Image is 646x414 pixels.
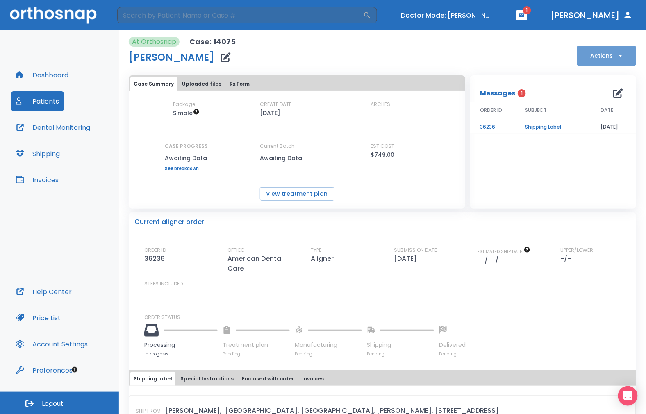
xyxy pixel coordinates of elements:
p: $749.00 [371,150,395,160]
div: Tooltip anchor [71,366,78,373]
img: Orthosnap [10,7,97,23]
p: [DATE] [260,108,281,118]
button: Shipping [11,144,65,163]
p: EST COST [371,143,395,150]
span: SUBJECT [525,106,547,114]
p: ORDER STATUS [144,314,630,321]
span: Up to 10 steps (20 aligners) [173,109,200,117]
p: Pending [367,351,434,357]
p: Shipping [367,341,434,349]
p: Processing [144,341,218,349]
td: Shipping Label [515,120,591,134]
td: [DATE] [591,120,636,134]
p: Current Batch [260,143,334,150]
p: --/--/-- [478,256,510,265]
button: [PERSON_NAME] [548,8,636,23]
button: Uploaded files [179,77,225,91]
button: Special Instructions [177,372,237,386]
a: See breakdown [165,166,208,171]
p: - [144,287,148,297]
button: View treatment plan [260,187,334,201]
button: Actions [577,46,636,66]
p: 36236 [144,254,168,264]
p: Package [173,101,196,108]
button: Case Summary [130,77,177,91]
div: tabs [130,77,464,91]
p: Delivered [439,341,466,349]
p: CREATE DATE [260,101,292,108]
p: At Orthosnap [132,37,176,47]
p: ORDER ID [144,247,166,254]
p: ARCHES [371,101,391,108]
p: -/- [561,254,575,264]
p: OFFICE [227,247,244,254]
span: DATE [601,106,614,114]
div: Open Intercom Messenger [618,386,638,406]
p: Current aligner order [134,217,204,227]
p: Pending [223,351,290,357]
p: CASE PROGRESS [165,143,208,150]
p: Pending [295,351,362,357]
button: Invoices [11,170,64,190]
p: In progress [144,351,218,357]
button: Price List [11,308,66,328]
p: Pending [439,351,466,357]
p: SUBMISSION DATE [394,247,437,254]
p: Manufacturing [295,341,362,349]
span: ORDER ID [480,106,502,114]
button: Enclosed with order [239,372,297,386]
p: STEPS INCLUDED [144,280,183,287]
h1: [PERSON_NAME] [129,52,214,62]
span: 1 [523,6,531,14]
span: The date will be available after approving treatment plan [478,249,530,255]
p: UPPER/LOWER [561,247,594,254]
span: Logout [42,399,64,408]
button: Preferences [11,360,77,380]
span: 1 [518,89,526,97]
p: [DATE] [394,254,421,264]
button: Dental Monitoring [11,118,95,137]
button: Account Settings [11,334,93,354]
p: Treatment plan [223,341,290,349]
p: Awaiting Data [260,153,334,163]
button: Patients [11,91,64,111]
button: Invoices [299,372,327,386]
td: 36236 [470,120,515,134]
p: Case: 14075 [189,37,236,47]
input: Search by Patient Name or Case # [117,7,363,23]
button: Help Center [11,282,77,301]
p: TYPE [311,247,321,254]
button: Doctor Mode: [PERSON_NAME] [398,9,496,22]
button: Dashboard [11,65,73,85]
p: Awaiting Data [165,153,208,163]
p: Messages [480,88,515,98]
div: tabs [130,372,635,386]
button: Rx Form [226,77,253,91]
p: Aligner [311,254,337,264]
p: American Dental Care [227,254,297,274]
button: Shipping label [130,372,175,386]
